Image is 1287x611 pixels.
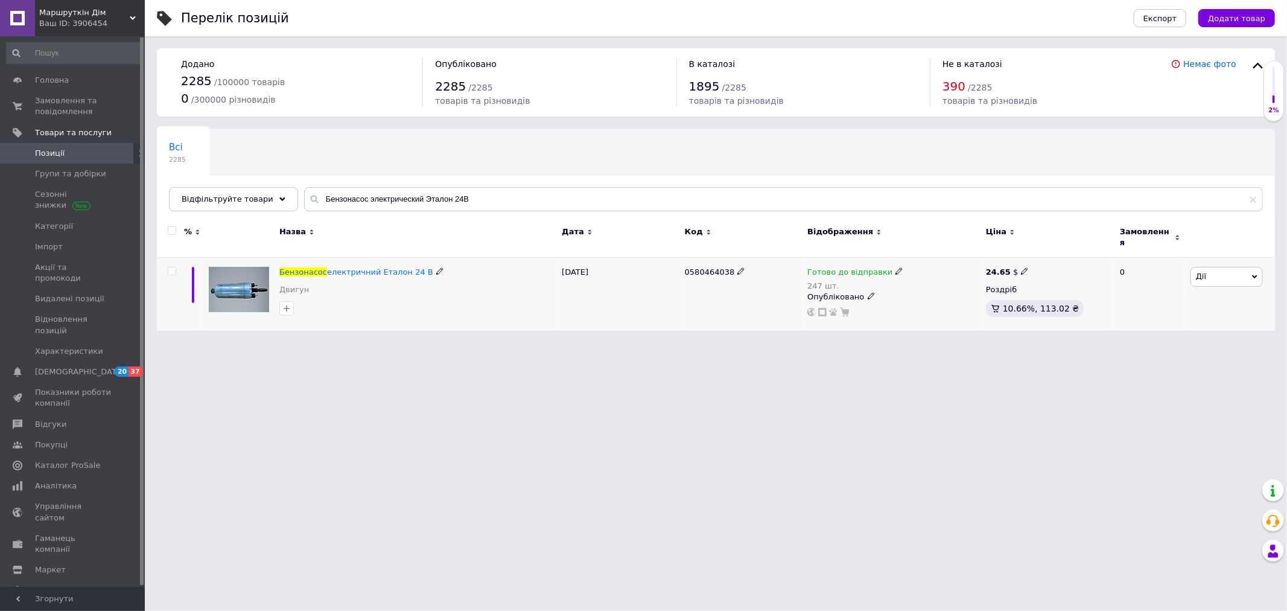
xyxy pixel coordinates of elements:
[327,267,433,277] span: електричний Еталон 24 В
[1208,14,1265,23] span: Додати товар
[35,148,65,159] span: Позиції
[689,59,736,69] span: В каталозі
[182,194,273,203] span: Відфільтруйте товари
[279,267,433,277] a: Бензонасоселектричний Еталон 24 В
[35,585,97,596] span: Налаштування
[35,293,104,304] span: Видалені позиції
[1198,9,1275,27] button: Додати товар
[35,366,124,377] span: [DEMOGRAPHIC_DATA]
[35,346,103,357] span: Характеристики
[129,366,142,377] span: 37
[35,533,112,555] span: Гаманець компанії
[942,59,1002,69] span: Не в каталозі
[181,91,189,106] span: 0
[39,18,145,29] div: Ваш ID: 3906454
[6,42,142,64] input: Пошук
[35,481,77,491] span: Аналітика
[1003,304,1079,313] span: 10.66%, 113.02 ₴
[968,83,992,92] span: / 2285
[35,168,106,179] span: Групи та добірки
[435,79,466,94] span: 2285
[807,292,980,302] div: Опубліковано
[722,83,746,92] span: / 2285
[942,96,1037,106] span: товарів та різновидів
[35,314,112,336] span: Відновлення позицій
[181,74,212,88] span: 2285
[986,226,1006,237] span: Ціна
[279,284,309,295] a: Двигун
[562,226,584,237] span: Дата
[35,501,112,523] span: Управління сайтом
[986,284,1110,295] div: Роздріб
[279,267,327,277] span: Бензонасос
[1120,226,1172,248] span: Замовлення
[807,267,892,280] span: Готово до відправки
[35,95,112,117] span: Замовлення та повідомлення
[685,267,735,277] span: 0580464038
[986,267,1029,278] div: $
[435,59,497,69] span: Опубліковано
[191,95,276,104] span: / 300000 різновидів
[35,262,112,284] span: Акції та промокоди
[279,226,306,237] span: Назва
[1113,258,1187,331] div: 0
[986,267,1011,277] b: 24.65
[169,142,183,153] span: Всі
[807,281,903,290] div: 247 шт.
[689,96,784,106] span: товарів та різновидів
[184,226,192,237] span: %
[39,7,130,18] span: Маршруткін Дім
[807,226,873,237] span: Відображення
[1143,14,1177,23] span: Експорт
[942,79,965,94] span: 390
[181,12,289,25] div: Перелік позицій
[435,96,530,106] span: товарів та різновидів
[209,267,269,312] img: Бензонасос электрический Эталон 24В
[689,79,720,94] span: 1895
[468,83,492,92] span: / 2285
[35,189,112,211] span: Сезонні знижки
[35,127,112,138] span: Товари та послуги
[35,460,100,471] span: Каталог ProSale
[35,387,112,409] span: Показники роботи компанії
[559,258,682,331] div: [DATE]
[304,187,1263,211] input: Пошук по назві позиції, артикулу і пошуковим запитам
[214,77,285,87] span: / 100000 товарів
[35,242,63,252] span: Імпорт
[35,440,68,450] span: Покупці
[115,366,129,377] span: 20
[1134,9,1187,27] button: Експорт
[35,75,69,86] span: Головна
[169,155,186,164] span: 2285
[35,419,66,430] span: Відгуки
[181,59,214,69] span: Додано
[1264,106,1283,115] div: 2%
[685,226,703,237] span: Код
[1183,59,1236,69] a: Немає фото
[35,221,73,232] span: Категорії
[1196,272,1206,281] span: Дії
[35,565,66,575] span: Маркет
